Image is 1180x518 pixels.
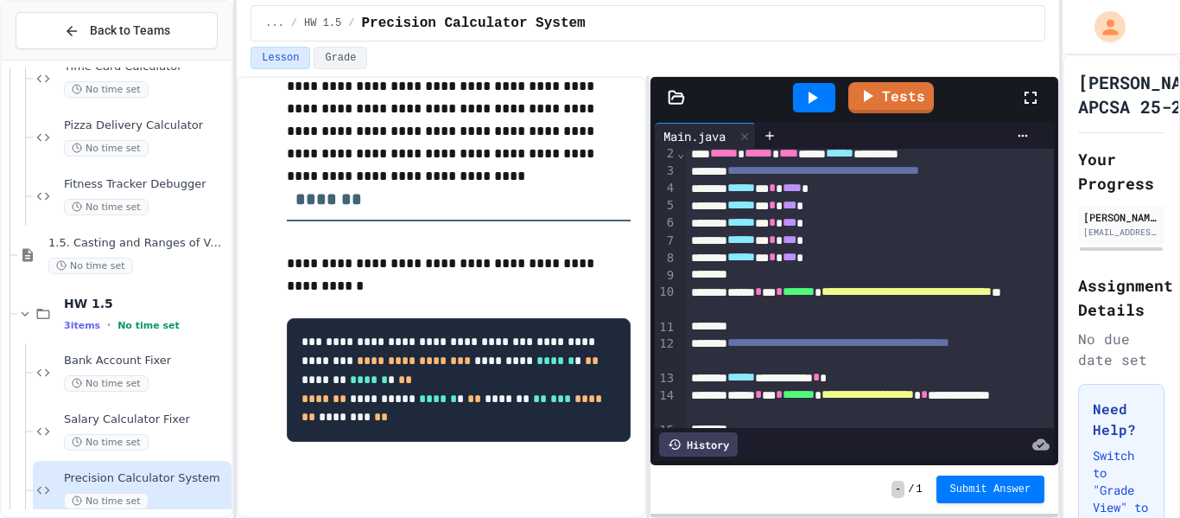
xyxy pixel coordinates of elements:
[655,336,676,370] div: 12
[655,127,734,145] div: Main.java
[48,258,133,274] span: No time set
[1083,209,1159,225] div: [PERSON_NAME]
[655,387,676,422] div: 14
[16,12,218,49] button: Back to Teams
[950,483,1031,496] span: Submit Answer
[314,47,367,69] button: Grade
[64,354,228,368] span: Bank Account Fixer
[659,432,738,457] div: History
[251,47,310,69] button: Lesson
[64,177,228,192] span: Fitness Tracker Debugger
[676,146,685,160] span: Fold line
[908,483,914,496] span: /
[107,318,111,332] span: •
[64,412,228,427] span: Salary Calculator Fixer
[655,233,676,250] div: 7
[891,481,904,498] span: -
[64,60,228,74] span: Time Card Calculator
[1078,273,1164,322] h2: Assignment Details
[304,16,341,30] span: HW 1.5
[1076,7,1130,47] div: My Account
[64,140,149,157] span: No time set
[936,476,1045,503] button: Submit Answer
[265,16,284,30] span: ...
[655,197,676,214] div: 5
[1078,147,1164,195] h2: Your Progress
[64,296,228,311] span: HW 1.5
[348,16,354,30] span: /
[1083,226,1159,239] div: [EMAIL_ADDRESS][DOMAIN_NAME]
[64,199,149,215] span: No time set
[64,434,149,451] span: No time set
[655,145,676,163] div: 2
[1093,399,1150,440] h3: Need Help?
[90,22,170,40] span: Back to Teams
[64,375,149,392] span: No time set
[655,422,676,439] div: 15
[655,163,676,180] div: 3
[64,493,149,509] span: No time set
[655,284,676,318] div: 10
[655,180,676,197] div: 4
[64,81,149,98] span: No time set
[655,319,676,336] div: 11
[655,214,676,232] div: 6
[361,13,585,34] span: Precision Calculator System
[64,471,228,486] span: Precision Calculator System
[916,483,922,496] span: 1
[1078,329,1164,370] div: No due date set
[848,82,934,113] a: Tests
[655,267,676,285] div: 9
[48,236,228,251] span: 1.5. Casting and Ranges of Values
[64,320,100,331] span: 3 items
[655,250,676,267] div: 8
[655,370,676,387] div: 13
[117,320,180,331] span: No time set
[655,123,756,149] div: Main.java
[291,16,297,30] span: /
[64,118,228,133] span: Pizza Delivery Calculator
